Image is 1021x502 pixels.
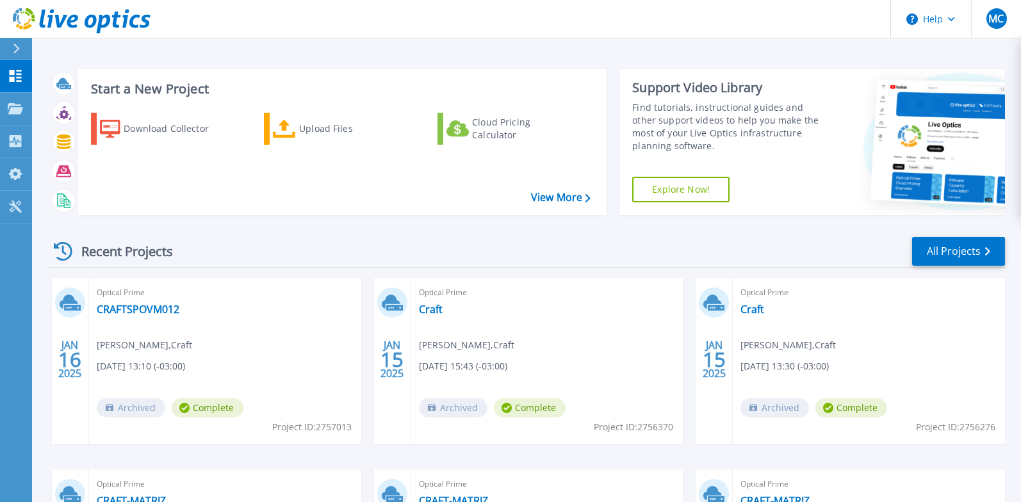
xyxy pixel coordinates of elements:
[740,286,997,300] span: Optical Prime
[632,177,730,202] a: Explore Now!
[97,359,185,373] span: [DATE] 13:10 (-03:00)
[437,113,580,145] a: Cloud Pricing Calculator
[594,420,673,434] span: Project ID: 2756370
[380,354,404,365] span: 15
[172,398,243,417] span: Complete
[272,420,352,434] span: Project ID: 2757013
[91,82,590,96] h3: Start a New Project
[97,286,354,300] span: Optical Prime
[988,13,1004,24] span: MC
[419,359,507,373] span: [DATE] 15:43 (-03:00)
[815,398,887,417] span: Complete
[703,354,726,365] span: 15
[49,236,190,267] div: Recent Projects
[531,191,591,204] a: View More
[740,338,836,352] span: [PERSON_NAME] , Craft
[124,116,226,142] div: Download Collector
[632,79,826,96] div: Support Video Library
[702,336,726,383] div: JAN 2025
[916,420,995,434] span: Project ID: 2756276
[380,336,404,383] div: JAN 2025
[97,398,165,417] span: Archived
[740,359,829,373] span: [DATE] 13:30 (-03:00)
[912,237,1005,266] a: All Projects
[740,398,809,417] span: Archived
[299,116,402,142] div: Upload Files
[494,398,566,417] span: Complete
[419,338,514,352] span: [PERSON_NAME] , Craft
[97,338,192,352] span: [PERSON_NAME] , Craft
[91,113,234,145] a: Download Collector
[419,398,487,417] span: Archived
[97,477,354,491] span: Optical Prime
[419,303,443,316] a: Craft
[472,116,575,142] div: Cloud Pricing Calculator
[740,477,997,491] span: Optical Prime
[632,101,826,152] div: Find tutorials, instructional guides and other support videos to help you make the most of your L...
[58,354,81,365] span: 16
[58,336,82,383] div: JAN 2025
[419,477,676,491] span: Optical Prime
[97,303,179,316] a: CRAFTSPOVM012
[740,303,764,316] a: Craft
[264,113,407,145] a: Upload Files
[419,286,676,300] span: Optical Prime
